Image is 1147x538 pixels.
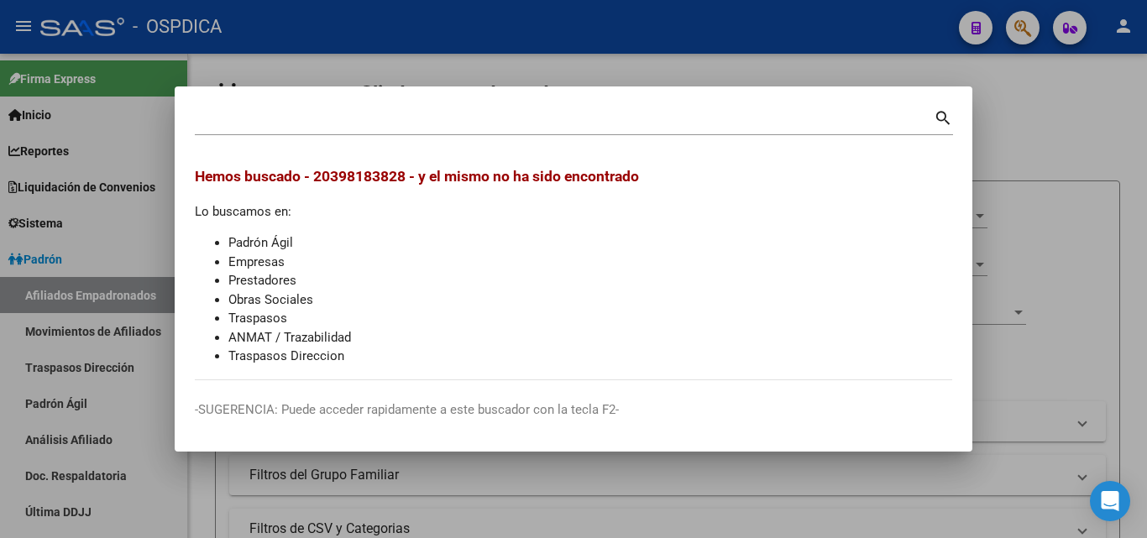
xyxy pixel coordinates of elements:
li: Padrón Ágil [228,233,952,253]
li: ANMAT / Trazabilidad [228,328,952,347]
li: Prestadores [228,271,952,290]
li: Traspasos Direccion [228,347,952,366]
li: Traspasos [228,309,952,328]
li: Empresas [228,253,952,272]
div: Lo buscamos en: [195,165,952,366]
mat-icon: search [934,107,953,127]
div: Open Intercom Messenger [1090,481,1130,521]
span: Hemos buscado - 20398183828 - y el mismo no ha sido encontrado [195,168,639,185]
p: -SUGERENCIA: Puede acceder rapidamente a este buscador con la tecla F2- [195,400,952,420]
li: Obras Sociales [228,290,952,310]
